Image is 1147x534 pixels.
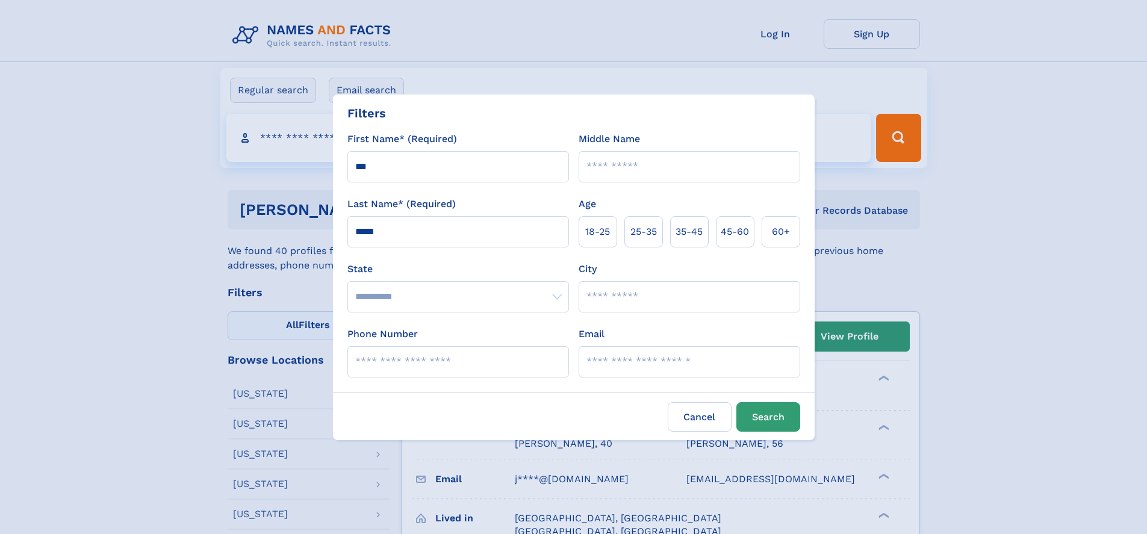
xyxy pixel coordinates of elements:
[676,225,703,239] span: 35‑45
[668,402,732,432] label: Cancel
[630,225,657,239] span: 25‑35
[347,197,456,211] label: Last Name* (Required)
[736,402,800,432] button: Search
[579,197,596,211] label: Age
[347,262,569,276] label: State
[579,327,605,341] label: Email
[585,225,610,239] span: 18‑25
[579,262,597,276] label: City
[347,104,386,122] div: Filters
[721,225,749,239] span: 45‑60
[347,132,457,146] label: First Name* (Required)
[772,225,790,239] span: 60+
[347,327,418,341] label: Phone Number
[579,132,640,146] label: Middle Name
